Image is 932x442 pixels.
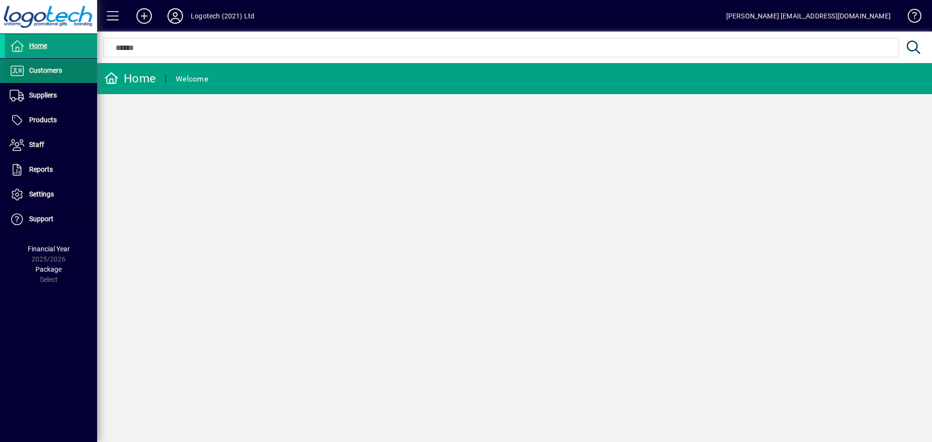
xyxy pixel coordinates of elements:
[5,83,97,108] a: Suppliers
[5,158,97,182] a: Reports
[29,190,54,198] span: Settings
[28,245,70,253] span: Financial Year
[900,2,920,33] a: Knowledge Base
[29,66,62,74] span: Customers
[29,141,44,148] span: Staff
[160,7,191,25] button: Profile
[35,265,62,273] span: Package
[29,165,53,173] span: Reports
[29,91,57,99] span: Suppliers
[5,108,97,132] a: Products
[5,59,97,83] a: Customers
[29,215,53,223] span: Support
[176,71,208,87] div: Welcome
[29,116,57,124] span: Products
[191,8,254,24] div: Logotech (2021) Ltd
[29,42,47,49] span: Home
[726,8,891,24] div: [PERSON_NAME] [EMAIL_ADDRESS][DOMAIN_NAME]
[104,71,156,86] div: Home
[129,7,160,25] button: Add
[5,133,97,157] a: Staff
[5,182,97,207] a: Settings
[5,207,97,231] a: Support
